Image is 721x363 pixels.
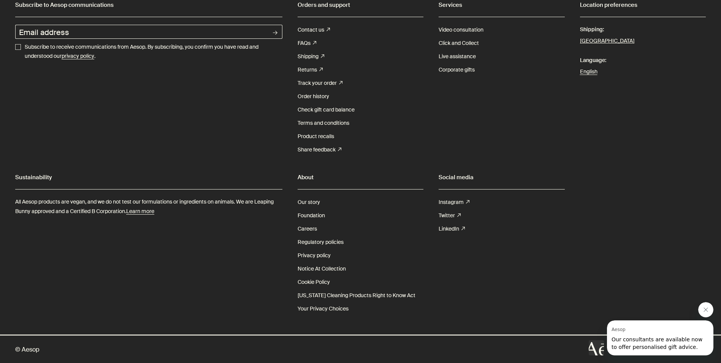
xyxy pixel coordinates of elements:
a: Privacy policy [298,249,331,262]
a: Check gift card balance [298,103,355,116]
a: Twitter [439,209,461,222]
iframe: Message from Aesop [607,320,713,355]
u: privacy policy [62,53,94,59]
a: Contact us [298,23,330,37]
span: Language: [580,54,706,67]
a: Shipping [298,50,324,63]
a: Learn more [126,207,154,216]
a: Live assistance [439,50,476,63]
a: Your Privacy Choices [298,302,349,315]
h2: Social media [439,172,564,183]
a: Regulatory policies [298,236,344,249]
p: Subscribe to receive communications from Aesop. By subscribing, you confirm you have read and und... [25,43,282,61]
a: Instagram [439,196,469,209]
a: Product recalls [298,130,334,143]
a: privacy policy [62,52,94,61]
a: FAQs [298,37,316,50]
span: © Aesop [15,344,40,355]
input: Email address [15,25,268,39]
u: Learn more [126,208,154,215]
a: [US_STATE] Cleaning Products Right to Know Act [298,289,415,302]
h2: Sustainability [15,172,282,183]
iframe: Close message from Aesop [698,302,713,317]
a: Order history [298,90,329,103]
div: Aesop says "Our consultants are available now to offer personalised gift advice.". Open messaging... [589,302,713,355]
a: Our story [298,196,320,209]
a: Cookie Policy [298,275,330,289]
iframe: no content [589,340,604,355]
h2: About [298,172,423,183]
a: English [580,67,706,76]
a: Video consultation [439,23,483,37]
a: Returns [298,63,323,76]
a: Terms and conditions [298,116,349,130]
a: Share feedback [298,143,341,156]
a: Foundation [298,209,325,222]
a: Notice At Collection [298,262,346,275]
a: Track your order [298,76,342,90]
a: LinkedIn [439,222,465,236]
button: [GEOGRAPHIC_DATA] [580,36,634,46]
a: Corporate gifts [439,63,475,76]
a: Careers [298,222,317,236]
a: Click and Collect [439,37,479,50]
span: Shipping: [580,23,706,36]
p: All Aesop products are vegan, and we do not test our formulations or ingredients on animals. We a... [15,197,282,216]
